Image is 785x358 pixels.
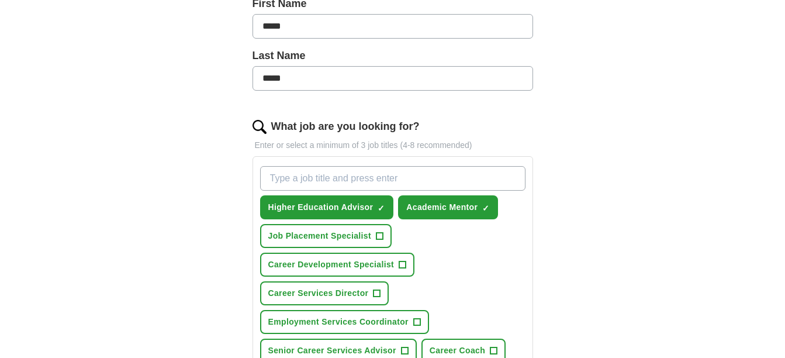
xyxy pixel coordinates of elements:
[268,316,409,328] span: Employment Services Coordinator
[253,48,533,64] label: Last Name
[406,201,478,214] span: Academic Mentor
[260,166,525,191] input: Type a job title and press enter
[268,345,396,357] span: Senior Career Services Advisor
[378,204,385,213] span: ✓
[253,139,533,152] p: Enter or select a minimum of 3 job titles (4-8 recommended)
[482,204,489,213] span: ✓
[268,230,371,242] span: Job Placement Specialist
[268,201,374,214] span: Higher Education Advisor
[430,345,485,357] span: Career Coach
[260,253,415,277] button: Career Development Specialist
[271,119,420,135] label: What job are you looking for?
[268,259,395,271] span: Career Development Specialist
[398,195,498,219] button: Academic Mentor✓
[268,287,369,300] span: Career Services Director
[260,224,392,248] button: Job Placement Specialist
[260,195,394,219] button: Higher Education Advisor✓
[253,120,267,134] img: search.png
[260,281,389,305] button: Career Services Director
[260,310,429,334] button: Employment Services Coordinator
